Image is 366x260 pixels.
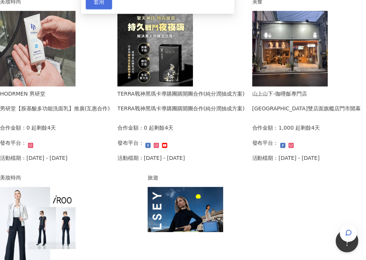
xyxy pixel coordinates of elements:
img: TERRA戰神黑瑪卡 [117,11,193,87]
div: 旅遊 [148,173,284,182]
p: 活動檔期：[DATE] - [DATE] [117,154,185,162]
div: TERRA戰神黑瑪卡導購團購開團合作(純分潤抽成方案) [117,90,245,98]
p: 發布平台： [117,139,144,147]
iframe: Help Scout Beacon - Open [336,230,358,252]
p: 0 起 [26,124,37,132]
p: 1,000 起 [279,124,301,132]
div: 山上山下-咖哩飯專門店 [252,90,361,98]
p: 合作金額： [252,124,279,132]
p: 0 起 [144,124,154,132]
p: 發布平台： [252,139,279,147]
p: 合作金額： [117,124,144,132]
p: 剩餘4天 [154,124,173,132]
p: 活動檔期：[DATE] - [DATE] [252,154,320,162]
img: 山上山下：主打「咖哩飯全新菜單」與全新門市營運、桑心茶室：新品包括「打米麻糬鮮奶」、「義式冰淇淋」、「麵茶奶蓋」 加值亮點：與日本插畫家合作的「聯名限定新品」、提袋與周邊商品同步推出 [252,11,328,87]
div: [GEOGRAPHIC_DATA]雙店面旗艦店門市開幕 [252,104,361,113]
p: 剩餘4天 [37,124,56,132]
div: TERRA戰神黑瑪卡導購團購開團合作(純分潤抽成方案) [117,104,245,113]
p: 剩餘4天 [301,124,320,132]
